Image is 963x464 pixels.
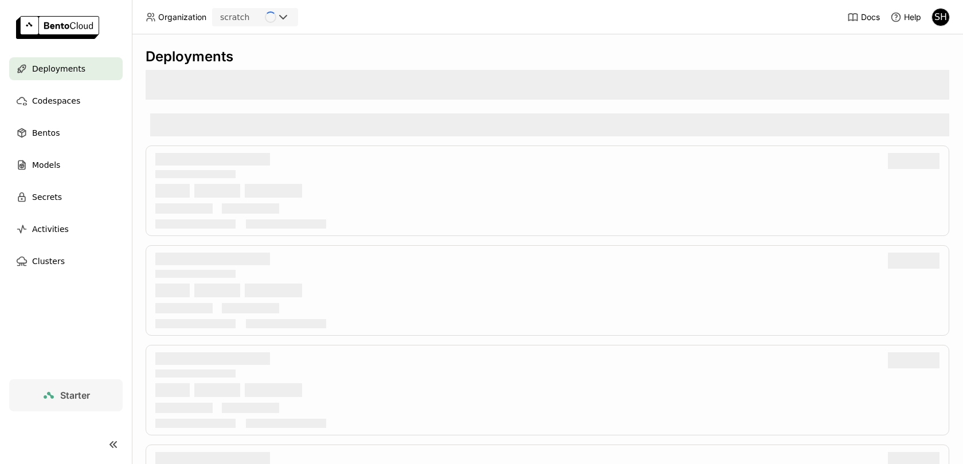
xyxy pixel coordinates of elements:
div: scratch [220,11,249,23]
span: Starter [60,390,90,401]
a: Activities [9,218,123,241]
a: Codespaces [9,89,123,112]
span: Organization [158,12,206,22]
a: Starter [9,379,123,411]
div: SH [932,9,949,26]
img: logo [16,16,99,39]
a: Bentos [9,121,123,144]
span: Clusters [32,254,65,268]
span: Models [32,158,60,172]
div: Sean Hickey [931,8,950,26]
span: Docs [861,12,880,22]
a: Docs [847,11,880,23]
a: Deployments [9,57,123,80]
div: Help [890,11,921,23]
div: Deployments [146,48,949,65]
span: Activities [32,222,69,236]
span: Secrets [32,190,62,204]
a: Models [9,154,123,176]
span: Help [904,12,921,22]
a: Clusters [9,250,123,273]
span: Deployments [32,62,85,76]
span: Codespaces [32,94,80,108]
input: Selected scratch. [250,12,252,23]
a: Secrets [9,186,123,209]
span: Bentos [32,126,60,140]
